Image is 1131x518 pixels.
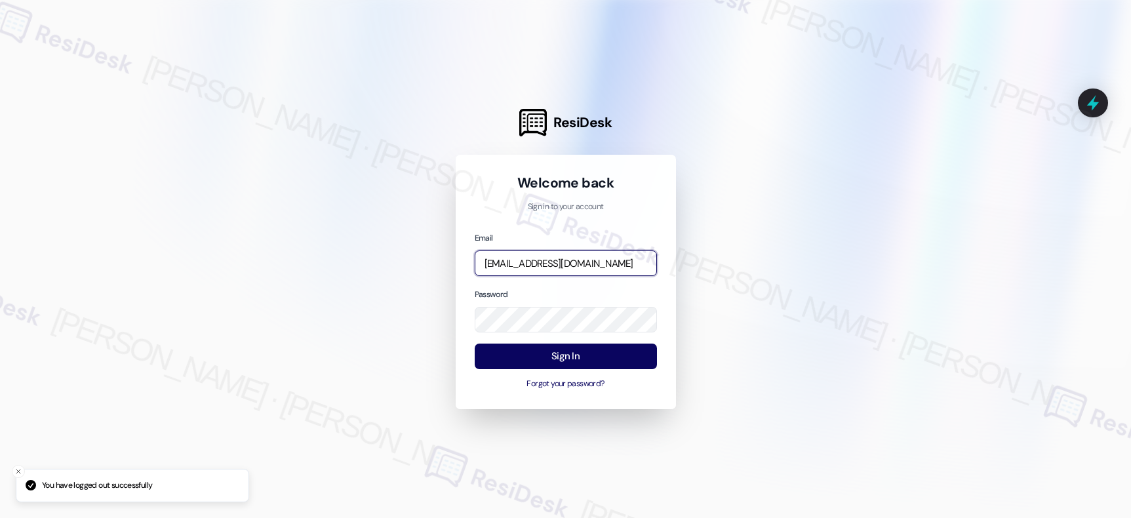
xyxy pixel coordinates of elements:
[475,344,657,369] button: Sign In
[475,289,508,300] label: Password
[12,465,25,478] button: Close toast
[475,378,657,390] button: Forgot your password?
[519,109,547,136] img: ResiDesk Logo
[475,233,493,243] label: Email
[475,174,657,192] h1: Welcome back
[475,201,657,213] p: Sign in to your account
[553,113,612,132] span: ResiDesk
[42,480,152,492] p: You have logged out successfully
[475,250,657,276] input: name@example.com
